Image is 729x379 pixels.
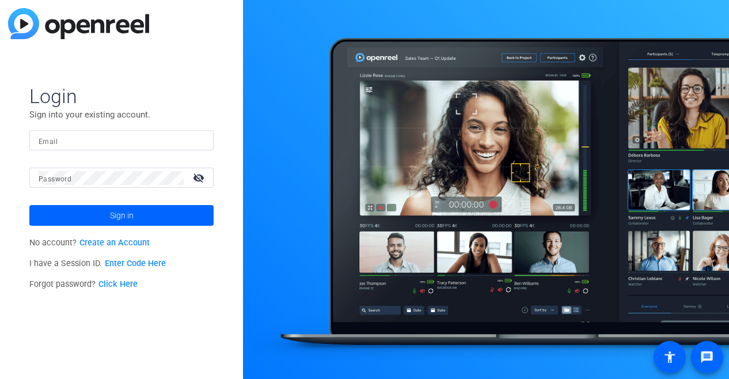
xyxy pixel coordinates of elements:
[79,238,150,248] a: Create an Account
[700,350,714,364] mat-icon: message
[186,169,214,186] mat-icon: visibility_off
[110,201,134,230] span: Sign in
[663,350,677,364] mat-icon: accessibility
[39,175,71,183] mat-label: Password
[8,8,149,39] img: blue-gradient.svg
[29,238,150,248] span: No account?
[29,259,166,268] span: I have a Session ID.
[29,108,214,121] p: Sign into your existing account.
[29,279,138,289] span: Forgot password?
[29,84,214,108] span: Login
[98,279,138,289] a: Click Here
[39,134,204,147] input: Enter Email Address
[105,259,166,268] a: Enter Code Here
[29,205,214,226] button: Sign in
[39,138,58,146] mat-label: Email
